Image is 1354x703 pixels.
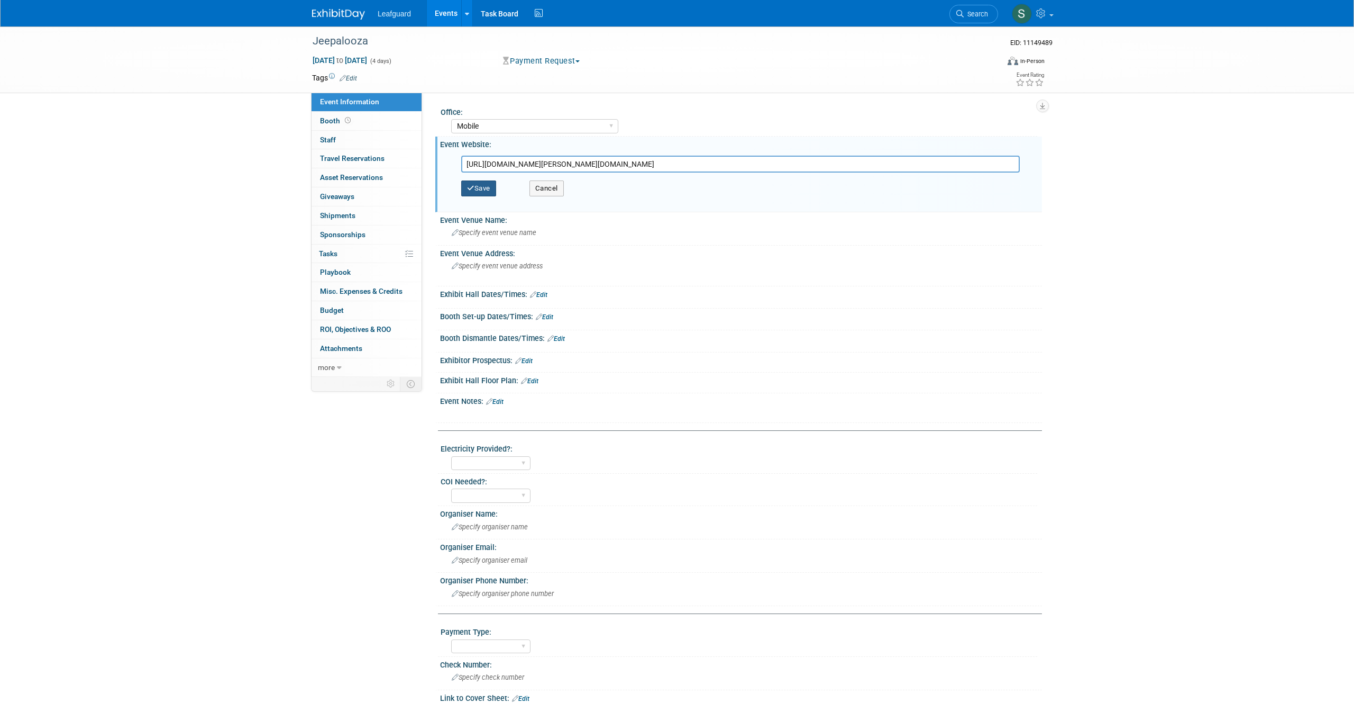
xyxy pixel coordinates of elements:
img: ExhibitDay [312,9,365,20]
span: ROI, Objectives & ROO [320,325,391,334]
a: Giveaways [312,187,422,206]
span: Specify check number [452,673,524,681]
span: Booth [320,116,353,125]
div: Payment Type: [441,624,1037,637]
div: COI Needed?: [441,474,1037,487]
div: Organiser Email: [440,539,1042,553]
td: Tags [312,73,357,83]
span: Search [964,10,988,18]
span: Specify organiser name [452,523,528,531]
a: Search [949,5,998,23]
span: to [335,56,345,65]
a: ROI, Objectives & ROO [312,320,422,339]
div: Event Venue Name: [440,212,1042,226]
div: Event Format [936,55,1045,71]
div: Organiser Name: [440,506,1042,519]
div: Exhibitor Prospectus: [440,353,1042,366]
div: Office: [441,104,1037,118]
span: Travel Reservations [320,154,385,163]
a: Edit [521,377,538,385]
a: Event Information [312,93,422,111]
td: Personalize Event Tab Strip [382,377,400,391]
a: Playbook [312,263,422,282]
button: Cancel [529,181,564,196]
div: Organiser Phone Number: [440,573,1042,586]
span: (4 days) [369,58,391,65]
td: Toggle Event Tabs [400,377,422,391]
div: Exhibit Hall Floor Plan: [440,373,1042,386]
a: Edit [530,291,547,299]
div: Exhibit Hall Dates/Times: [440,286,1042,300]
span: Event ID: 11149489 [1010,39,1053,47]
div: Event Notes: [440,393,1042,407]
span: Event Information [320,97,379,106]
a: Edit [547,335,565,343]
div: Booth Dismantle Dates/Times: [440,330,1042,344]
div: Event Rating [1015,73,1044,78]
a: Attachments [312,339,422,358]
span: Leafguard [378,10,411,18]
a: Edit [512,695,529,702]
span: Budget [320,306,344,314]
a: more [312,358,422,377]
span: Booth not reserved yet [343,116,353,124]
div: Event Website: [440,137,1042,150]
span: Specify organiser email [452,556,527,564]
div: Electricity Provided?: [441,441,1037,454]
div: Jeepalooza [309,32,982,51]
button: Save [461,181,496,196]
span: Misc. Expenses & Credits [320,287,402,295]
span: Playbook [320,268,351,276]
a: Edit [536,313,553,321]
img: Format-Inperson.png [1008,57,1018,65]
a: Budget [312,301,422,320]
a: Edit [340,75,357,82]
a: Misc. Expenses & Credits [312,282,422,301]
span: Specify organiser phone number [452,590,554,598]
a: Staff [312,131,422,149]
span: Staff [320,136,336,144]
span: more [318,363,335,372]
div: Check Number: [440,657,1042,670]
div: In-Person [1020,57,1045,65]
span: Specify event venue address [452,262,543,270]
a: Edit [486,398,504,405]
span: Giveaways [320,192,354,201]
span: [DATE] [DATE] [312,56,368,65]
a: Asset Reservations [312,168,422,187]
a: Shipments [312,206,422,225]
button: Payment Request [499,56,584,67]
a: Edit [515,357,533,365]
a: Booth [312,112,422,130]
span: Tasks [319,249,337,258]
span: Shipments [320,211,355,220]
a: Travel Reservations [312,149,422,168]
span: Sponsorships [320,230,365,239]
img: Steven Venable [1012,4,1032,24]
input: Enter URL [461,156,1020,173]
span: Asset Reservations [320,173,383,182]
a: Tasks [312,245,422,263]
div: Event Venue Address: [440,246,1042,259]
span: Specify event venue name [452,229,536,237]
a: Sponsorships [312,226,422,244]
div: Booth Set-up Dates/Times: [440,309,1042,322]
span: Attachments [320,344,362,353]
